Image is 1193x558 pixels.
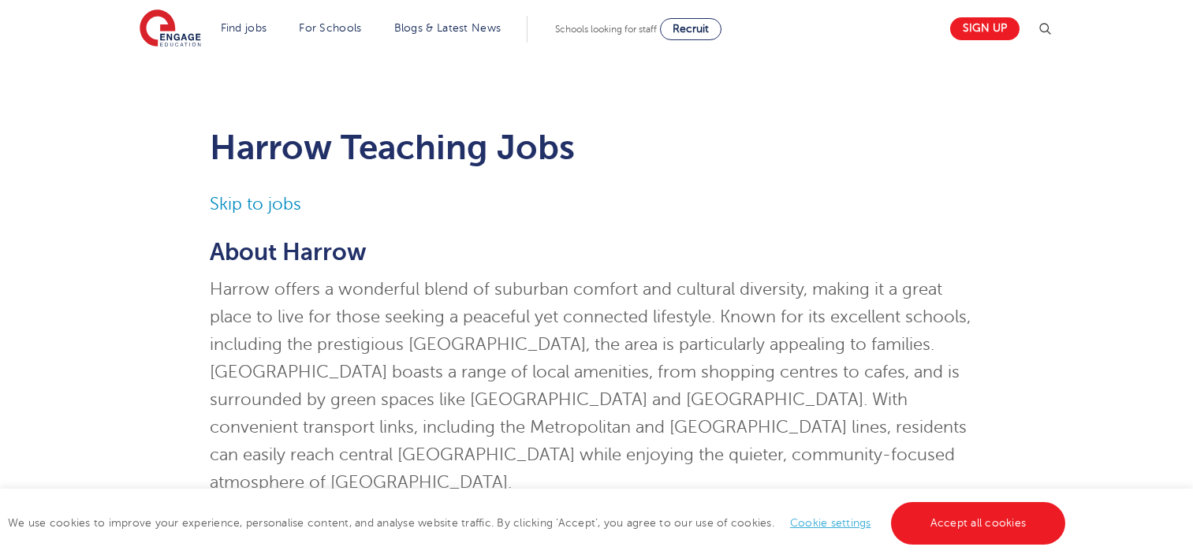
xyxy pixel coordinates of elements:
[210,276,983,497] p: Harrow offers a wonderful blend of suburban comfort and cultural diversity, making it a great pla...
[891,502,1066,545] a: Accept all cookies
[8,517,1069,529] span: We use cookies to improve your experience, personalise content, and analyse website traffic. By c...
[660,18,721,40] a: Recruit
[210,128,983,167] h1: Harrow Teaching Jobs
[394,22,501,34] a: Blogs & Latest News
[299,22,361,34] a: For Schools
[555,24,657,35] span: Schools looking for staff
[790,517,871,529] a: Cookie settings
[673,23,709,35] span: Recruit
[210,195,301,214] a: Skip to jobs
[221,22,267,34] a: Find jobs
[950,17,1020,40] a: Sign up
[140,9,201,49] img: Engage Education
[210,239,367,266] b: About Harrow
